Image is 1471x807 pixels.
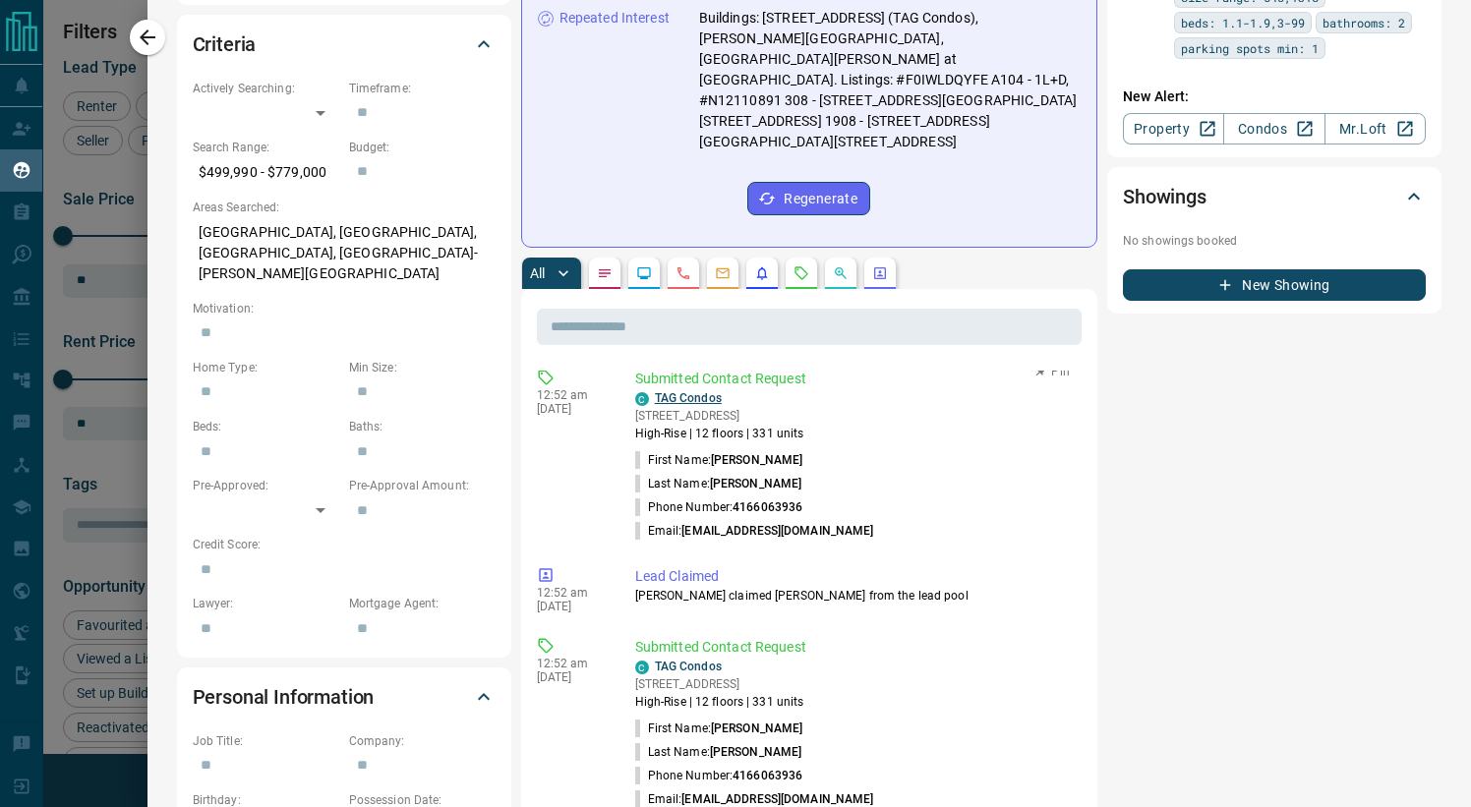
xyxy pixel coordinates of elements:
h2: Showings [1123,181,1206,212]
p: 12:52 am [537,586,606,600]
div: Criteria [193,21,496,68]
p: [STREET_ADDRESS] [635,407,804,425]
a: Property [1123,113,1224,144]
p: Search Range: [193,139,339,156]
svg: Opportunities [833,265,849,281]
p: Home Type: [193,359,339,376]
svg: Notes [597,265,613,281]
p: Last Name: [635,743,802,761]
p: [DATE] [537,670,606,684]
span: parking spots min: 1 [1181,38,1319,58]
svg: Agent Actions [872,265,888,281]
p: Job Title: [193,732,339,750]
p: 12:52 am [537,657,606,670]
p: First Name: [635,720,803,737]
p: Email: [635,522,874,540]
p: Mortgage Agent: [349,595,496,612]
p: Budget: [349,139,496,156]
p: [STREET_ADDRESS] [635,675,804,693]
svg: Lead Browsing Activity [636,265,652,281]
p: Company: [349,732,496,750]
p: Beds: [193,418,339,435]
span: 4166063936 [733,500,802,514]
svg: Requests [794,265,809,281]
p: Submitted Contact Request [635,369,1074,389]
p: Actively Searching: [193,80,339,97]
p: Motivation: [193,300,496,317]
button: Regenerate [747,182,870,215]
a: Mr.Loft [1324,113,1426,144]
p: Repeated Interest [559,8,670,29]
p: Min Size: [349,359,496,376]
p: [DATE] [537,402,606,416]
p: Lead Claimed [635,566,1074,587]
p: Pre-Approval Amount: [349,477,496,494]
span: [PERSON_NAME] [710,477,801,490]
svg: Emails [715,265,731,281]
p: Timeframe: [349,80,496,97]
span: 4166063936 [733,769,802,782]
p: High-Rise | 12 floors | 331 units [635,693,804,711]
p: Buildings: [STREET_ADDRESS] (TAG Condos), [PERSON_NAME][GEOGRAPHIC_DATA], [GEOGRAPHIC_DATA][PERSO... [699,8,1081,152]
div: condos.ca [635,661,649,674]
svg: Calls [676,265,691,281]
span: [PERSON_NAME] [710,745,801,759]
span: [EMAIL_ADDRESS][DOMAIN_NAME] [681,524,873,538]
p: Submitted Contact Request [635,637,1074,658]
div: Showings [1123,173,1426,220]
div: Personal Information [193,673,496,721]
p: All [530,266,546,280]
p: [GEOGRAPHIC_DATA], [GEOGRAPHIC_DATA], [GEOGRAPHIC_DATA], [GEOGRAPHIC_DATA]-[PERSON_NAME][GEOGRAPH... [193,216,496,290]
p: First Name: [635,451,803,469]
a: TAG Condos [655,660,722,673]
div: condos.ca [635,392,649,406]
p: $499,990 - $779,000 [193,156,339,189]
svg: Listing Alerts [754,265,770,281]
button: Pin [1025,363,1082,380]
p: [PERSON_NAME] claimed [PERSON_NAME] from the lead pool [635,587,1074,605]
a: TAG Condos [655,391,722,405]
p: No showings booked [1123,232,1426,250]
h2: Personal Information [193,681,375,713]
button: New Showing [1123,269,1426,301]
p: 12:52 am [537,388,606,402]
p: Pre-Approved: [193,477,339,494]
p: High-Rise | 12 floors | 331 units [635,425,804,442]
p: New Alert: [1123,86,1426,107]
span: [EMAIL_ADDRESS][DOMAIN_NAME] [681,792,873,806]
span: beds: 1.1-1.9,3-99 [1181,13,1305,32]
p: [DATE] [537,600,606,613]
p: Baths: [349,418,496,435]
p: Phone Number: [635,498,803,516]
a: Condos [1223,113,1324,144]
h2: Criteria [193,29,257,60]
p: Phone Number: [635,767,803,784]
p: Last Name: [635,475,802,492]
span: [PERSON_NAME] [711,721,802,735]
span: bathrooms: 2 [1323,13,1405,32]
span: [PERSON_NAME] [711,453,802,467]
p: Credit Score: [193,536,496,553]
p: Lawyer: [193,595,339,612]
p: Areas Searched: [193,199,496,216]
